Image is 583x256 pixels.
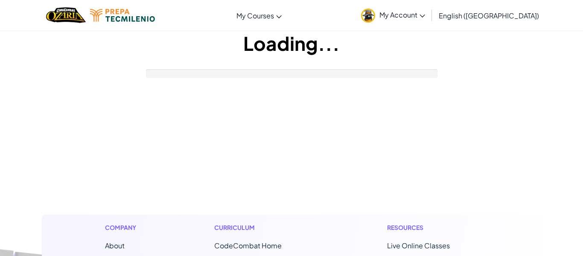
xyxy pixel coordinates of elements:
h1: Curriculum [214,223,318,232]
a: Live Online Classes [387,241,450,250]
span: English ([GEOGRAPHIC_DATA]) [439,11,539,20]
a: My Account [357,2,429,29]
span: My Account [379,10,425,19]
span: CodeCombat Home [214,241,282,250]
a: My Courses [232,4,286,27]
a: Ozaria by CodeCombat logo [46,6,86,24]
h1: Resources [387,223,478,232]
a: English ([GEOGRAPHIC_DATA]) [434,4,543,27]
img: Tecmilenio logo [90,9,155,22]
img: Home [46,6,86,24]
h1: Company [105,223,145,232]
a: About [105,241,125,250]
span: My Courses [236,11,274,20]
img: avatar [361,9,375,23]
